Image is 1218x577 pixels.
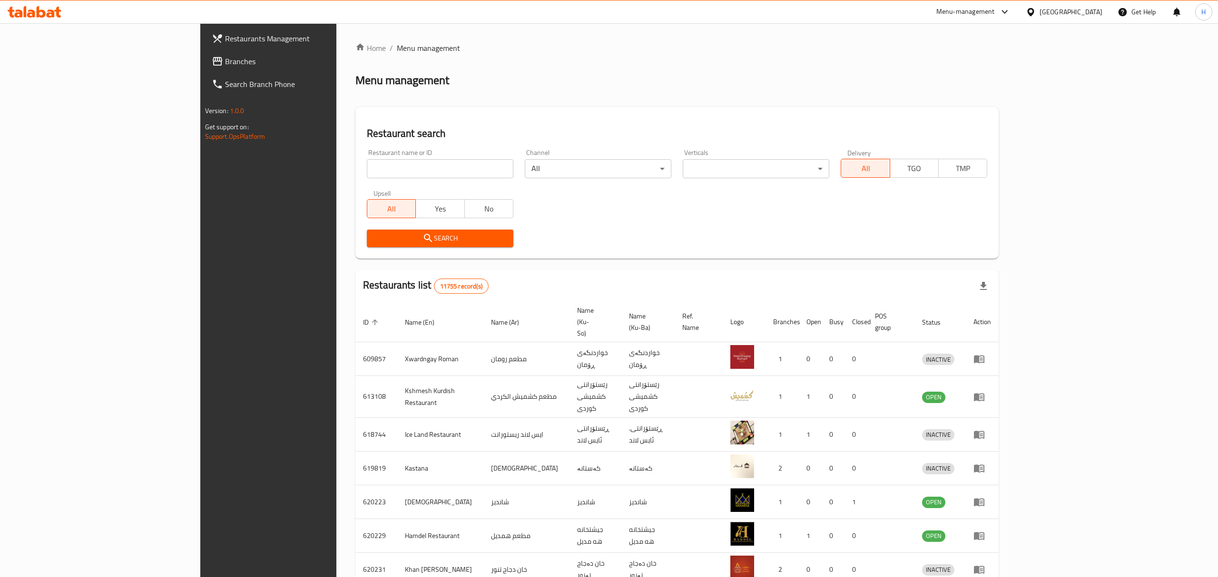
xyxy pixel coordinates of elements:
td: 0 [799,485,822,519]
div: Menu [973,429,991,440]
span: POS group [875,310,903,333]
label: Upsell [373,190,391,196]
span: All [845,162,886,175]
span: Menu management [397,42,460,54]
th: Logo [723,302,766,342]
td: 0 [822,452,845,485]
span: Name (Ar) [491,317,531,328]
h2: Restaurants list [363,278,489,294]
td: 0 [822,418,845,452]
span: OPEN [922,497,945,508]
td: 1 [766,418,799,452]
a: Support.OpsPlatform [205,130,265,143]
td: خواردنگەی ڕۆمان [570,342,621,376]
span: Branches [225,56,396,67]
input: Search for restaurant name or ID.. [367,159,513,178]
td: Xwardngay Roman [397,342,483,376]
div: Menu [973,391,991,403]
td: جيشتخانه هه مديل [570,519,621,553]
span: Restaurants Management [225,33,396,44]
td: 2 [766,452,799,485]
td: 0 [845,418,867,452]
a: Restaurants Management [204,27,404,50]
span: Name (En) [405,317,447,328]
td: 0 [822,376,845,418]
td: رێستۆرانتی کشمیشى كوردى [570,376,621,418]
td: 0 [845,342,867,376]
span: Search Branch Phone [225,78,396,90]
span: INACTIVE [922,463,954,474]
td: شانديز [483,485,570,519]
span: OPEN [922,392,945,403]
a: Search Branch Phone [204,73,404,96]
div: Menu [973,530,991,541]
button: All [841,159,890,178]
span: INACTIVE [922,354,954,365]
td: شانديز [570,485,621,519]
td: 1 [766,485,799,519]
td: 0 [799,342,822,376]
a: Branches [204,50,404,73]
td: [DEMOGRAPHIC_DATA] [397,485,483,519]
span: H [1201,7,1206,17]
div: Menu [973,564,991,575]
span: All [371,202,412,216]
td: 1 [766,342,799,376]
th: Open [799,302,822,342]
span: Name (Ku-So) [577,305,610,339]
span: ID [363,317,381,328]
span: 1.0.0 [230,105,245,117]
div: Menu [973,353,991,365]
td: 0 [845,519,867,553]
th: Closed [845,302,867,342]
span: 11755 record(s) [434,282,488,291]
button: All [367,199,416,218]
td: خواردنگەی ڕۆمان [621,342,675,376]
span: TGO [894,162,935,175]
td: ايس لاند ريستورانت [483,418,570,452]
td: [DEMOGRAPHIC_DATA] [483,452,570,485]
img: Shandiz [730,488,754,512]
div: Total records count [434,279,489,294]
span: Get support on: [205,121,249,133]
span: Name (Ku-Ba) [629,310,663,333]
td: کەستانە [621,452,675,485]
div: Menu [973,462,991,474]
nav: breadcrumb [355,42,999,54]
td: مطعم رومان [483,342,570,376]
td: 0 [845,452,867,485]
span: Version: [205,105,228,117]
div: Menu [973,496,991,508]
td: 0 [845,376,867,418]
button: No [464,199,513,218]
div: INACTIVE [922,429,954,441]
h2: Restaurant search [367,126,987,141]
th: Busy [822,302,845,342]
td: کەستانە [570,452,621,485]
div: [GEOGRAPHIC_DATA] [1040,7,1102,17]
td: 1 [799,418,822,452]
td: Ice Land Restaurant [397,418,483,452]
span: Status [922,317,953,328]
span: Ref. Name [682,310,711,333]
button: Search [367,230,513,247]
button: TMP [938,159,987,178]
td: مطعم همديل [483,519,570,553]
img: Hamdel Restaurant [730,522,754,546]
td: Kshmesh Kurdish Restaurant [397,376,483,418]
span: Search [374,232,506,244]
div: INACTIVE [922,463,954,474]
span: TMP [943,162,983,175]
td: 1 [766,519,799,553]
span: INACTIVE [922,564,954,575]
span: Yes [420,202,461,216]
td: شانديز [621,485,675,519]
td: 0 [822,519,845,553]
td: 1 [766,376,799,418]
span: OPEN [922,530,945,541]
button: Yes [415,199,464,218]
